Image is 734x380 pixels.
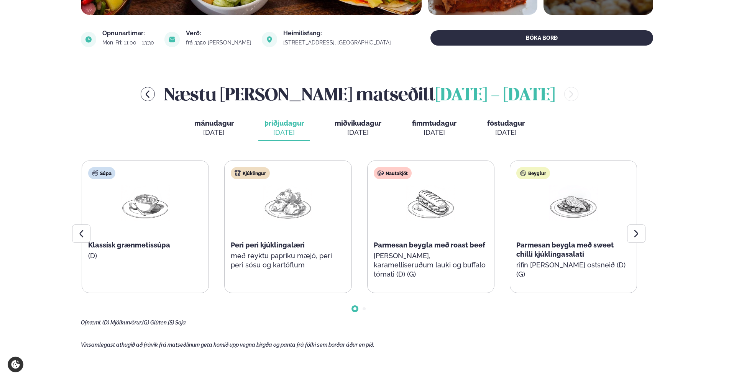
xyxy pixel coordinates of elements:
div: [DATE] [194,128,234,137]
span: Go to slide 1 [353,307,356,310]
span: (G) Glúten, [142,319,168,326]
p: rifin [PERSON_NAME] ostsneið (D) (G) [516,260,631,279]
button: fimmtudagur [DATE] [406,116,463,141]
span: Go to slide 2 [363,307,366,310]
p: (D) [88,251,202,260]
div: Mon-Fri: 11:00 - 13:30 [102,39,155,46]
span: mánudagur [194,119,234,127]
span: (S) Soja [168,319,186,326]
span: [DATE] - [DATE] [435,87,555,104]
img: image alt [164,32,180,47]
span: (D) Mjólkurvörur, [102,319,142,326]
div: [DATE] [412,128,456,137]
h2: Næstu [PERSON_NAME] matseðill [164,82,555,106]
span: Parmesan beygla með sweet chilli kjúklingasalati [516,241,614,258]
span: Parmesan beygla með roast beef [374,241,485,249]
div: Heimilisfang: [283,30,392,36]
span: þriðjudagur [264,119,304,127]
div: frá 3350 [PERSON_NAME] [186,39,253,46]
span: föstudagur [487,119,525,127]
button: menu-btn-left [141,87,155,101]
span: Vinsamlegast athugið að frávik frá matseðlinum geta komið upp vegna birgða og panta frá fólki sem... [81,342,374,348]
button: mánudagur [DATE] [188,116,240,141]
button: miðvikudagur [DATE] [328,116,388,141]
img: beef.svg [378,170,384,176]
div: [DATE] [487,128,525,137]
span: Peri peri kjúklingalæri [231,241,305,249]
div: Kjúklingur [231,167,270,179]
img: Soup.png [121,185,170,221]
a: Cookie settings [8,357,23,372]
div: Opnunartímar: [102,30,155,36]
a: link [283,38,392,47]
button: þriðjudagur [DATE] [258,116,310,141]
img: bagle-new-16px.svg [520,170,526,176]
span: Klassísk grænmetissúpa [88,241,170,249]
div: [DATE] [335,128,381,137]
span: miðvikudagur [335,119,381,127]
div: Beyglur [516,167,550,179]
p: [PERSON_NAME], karamelliseruðum lauki og buffalo tómati (D) (G) [374,251,488,279]
img: Chicken-breast.png [549,185,598,221]
div: Verð: [186,30,253,36]
button: föstudagur [DATE] [481,116,531,141]
p: með reyktu papriku mæjó, peri peri sósu og kartöflum [231,251,345,270]
img: image alt [262,32,277,47]
span: Ofnæmi: [81,319,101,326]
button: BÓKA BORÐ [430,30,653,46]
img: soup.svg [92,170,98,176]
img: chicken.svg [235,170,241,176]
span: fimmtudagur [412,119,456,127]
img: Panini.png [406,185,455,221]
div: Nautakjöt [374,167,412,179]
button: menu-btn-right [564,87,578,101]
img: image alt [81,32,96,47]
img: Chicken-thighs.png [263,185,312,221]
div: Súpa [88,167,115,179]
div: [DATE] [264,128,304,137]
